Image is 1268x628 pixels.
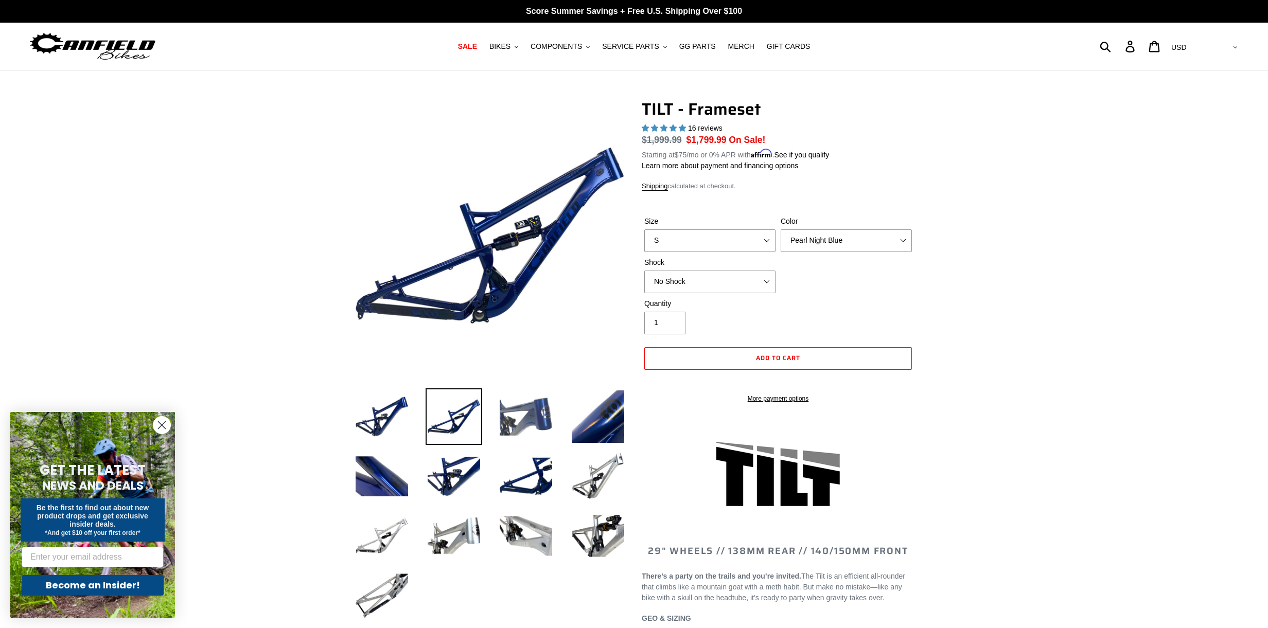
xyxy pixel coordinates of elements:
a: More payment options [644,394,912,403]
span: MERCH [728,42,754,51]
img: Load image into Gallery viewer, TILT - Frameset [498,388,554,445]
span: GIFT CARDS [767,42,811,51]
img: Load image into Gallery viewer, TILT - Frameset [570,448,626,505]
span: NEWS AND DEALS [42,477,144,494]
img: Load image into Gallery viewer, TILT - Frameset [498,448,554,505]
div: calculated at checkout. [642,181,914,191]
span: 29" WHEELS // 138mm REAR // 140/150mm FRONT [648,544,908,558]
button: COMPONENTS [525,40,595,53]
input: Search [1105,35,1132,58]
span: 5.00 stars [642,124,688,132]
a: See if you qualify - Learn more about Affirm Financing (opens in modal) [774,151,830,159]
img: Load image into Gallery viewer, TILT - Frameset [426,448,482,505]
button: SERVICE PARTS [597,40,672,53]
img: Load image into Gallery viewer, TILT - Frameset [354,388,410,445]
button: Close dialog [153,416,171,434]
button: BIKES [484,40,523,53]
span: SERVICE PARTS [602,42,659,51]
p: Starting at /mo or 0% APR with . [642,147,829,160]
span: $75 [675,151,686,159]
span: 16 reviews [688,124,723,132]
span: *And get $10 off your first order* [45,529,140,536]
img: Load image into Gallery viewer, TILT - Frameset [354,567,410,624]
span: On Sale! [729,133,765,147]
img: Load image into Gallery viewer, TILT - Frameset [570,508,626,564]
img: Load image into Gallery viewer, TILT - Frameset [426,388,482,445]
img: Load image into Gallery viewer, TILT - Frameset [498,508,554,564]
span: GET THE LATEST [40,461,146,479]
a: Shipping [642,182,668,191]
a: GG PARTS [674,40,721,53]
input: Enter your email address [22,547,164,567]
a: Learn more about payment and financing options [642,162,798,170]
button: Become an Insider! [22,575,164,596]
span: SALE [458,42,477,51]
span: $1,799.99 [686,135,727,145]
label: Color [781,216,912,227]
img: Load image into Gallery viewer, TILT - Frameset [426,508,482,564]
span: Affirm [751,149,772,158]
img: Load image into Gallery viewer, TILT - Frameset [354,508,410,564]
b: There’s a party on the trails and you’re invited. [642,572,801,580]
label: Quantity [644,298,776,309]
label: Size [644,216,776,227]
img: Load image into Gallery viewer, TILT - Frameset [570,388,626,445]
span: Add to cart [756,353,800,363]
label: Shock [644,257,776,268]
img: Load image into Gallery viewer, TILT - Frameset [354,448,410,505]
s: $1,999.99 [642,135,682,145]
a: MERCH [723,40,760,53]
span: The Tilt is an efficient all-rounder that climbs like a mountain goat with a meth habit. But make... [642,572,905,602]
img: Canfield Bikes [28,30,157,63]
span: Be the first to find out about new product drops and get exclusive insider deals. [37,504,149,528]
h1: TILT - Frameset [642,99,914,119]
a: SALE [453,40,482,53]
span: COMPONENTS [531,42,582,51]
span: GG PARTS [679,42,716,51]
span: BIKES [489,42,510,51]
span: GEO & SIZING [642,614,691,622]
a: GIFT CARDS [762,40,816,53]
button: Add to cart [644,347,912,370]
